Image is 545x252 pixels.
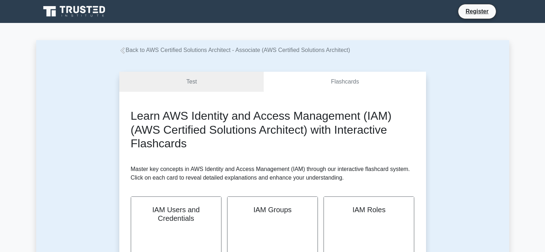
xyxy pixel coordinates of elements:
p: Master key concepts in AWS Identity and Access Management (IAM) through our interactive flashcard... [131,165,415,182]
h2: Learn AWS Identity and Access Management (IAM) (AWS Certified Solutions Architect) with Interacti... [131,109,415,150]
h2: IAM Users and Credentials [140,205,212,223]
a: Register [461,7,493,16]
h2: IAM Roles [333,205,405,214]
a: Back to AWS Certified Solutions Architect - Associate (AWS Certified Solutions Architect) [119,47,350,53]
a: Flashcards [264,72,426,92]
a: Test [119,72,264,92]
h2: IAM Groups [236,205,309,214]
